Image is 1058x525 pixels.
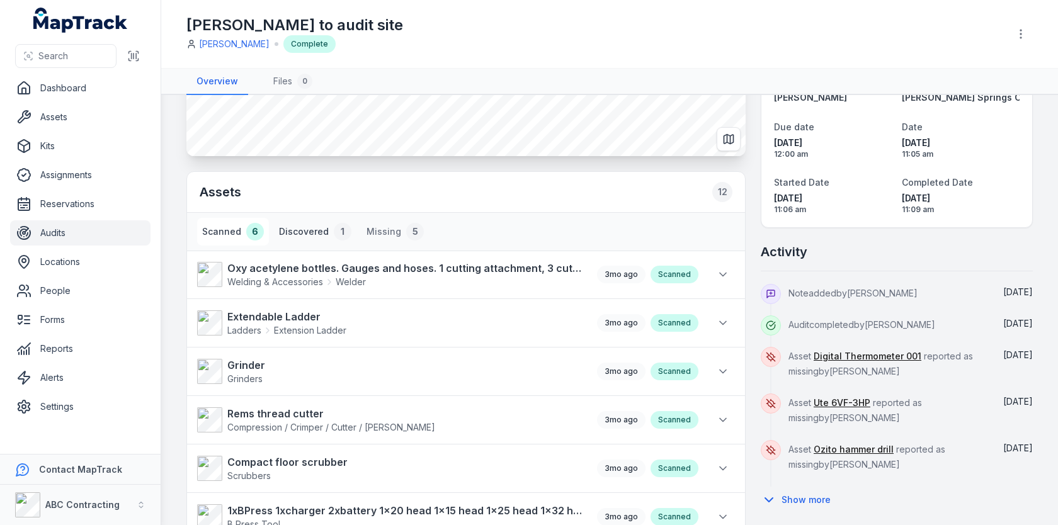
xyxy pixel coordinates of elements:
span: [DATE] [1003,396,1033,407]
span: 3mo ago [605,269,638,279]
span: Asset reported as missing by [PERSON_NAME] [788,397,922,423]
a: People [10,278,151,303]
button: Search [15,44,117,68]
div: 0 [297,74,312,89]
strong: Compact floor scrubber [227,454,348,470]
a: Settings [10,394,151,419]
strong: Oxy acetylene bottles. Gauges and hoses. 1 cutting attachment, 3 cutting tips, 3 welding tips, 1 ... [227,261,584,276]
span: Asset reported as missing by [PERSON_NAME] [788,444,945,470]
span: 3mo ago [605,318,638,327]
span: Compression / Crimper / Cutter / [PERSON_NAME] [227,422,435,432]
span: Welding & Accessories [227,276,323,288]
time: 28/05/2025, 11:09:37 am [902,192,1020,215]
span: Date [902,121,923,132]
div: 12 [712,182,732,202]
span: Due date [774,121,814,132]
a: Oxy acetylene bottles. Gauges and hoses. 1 cutting attachment, 3 cutting tips, 3 welding tips, 1 ... [197,261,584,288]
div: Scanned [651,411,698,429]
strong: Rems thread cutter [227,406,435,421]
strong: Extendable Ladder [227,309,346,324]
a: Reservations [10,191,151,217]
span: 3mo ago [605,463,638,473]
strong: 1xBPress 1xcharger 2xbattery 1x20 head 1x15 head 1x25 head 1x32 head [227,503,584,518]
span: Search [38,50,68,62]
button: Scanned6 [197,218,269,246]
span: [DATE] [774,192,892,205]
time: 28/05/2025, 11:09:37 am [1003,396,1033,407]
a: GrinderGrinders [197,358,584,385]
button: Missing5 [361,218,429,246]
span: Ladders [227,324,261,337]
a: Extendable LadderLaddersExtension Ladder [197,309,584,337]
span: Extension Ladder [274,324,346,337]
button: Show more [761,487,839,513]
span: [DATE] [774,137,892,149]
span: 11:06 am [774,205,892,215]
a: Reports [10,336,151,361]
span: [DATE] [1003,443,1033,453]
strong: Contact MapTrack [39,464,122,475]
strong: Grinder [227,358,265,373]
a: Forms [10,307,151,332]
a: Ozito hammer drill [814,443,894,456]
time: 28/05/2025, 11:06:49 am [605,366,638,376]
div: Scanned [651,314,698,332]
a: Digital Thermometer 001 [814,350,921,363]
time: 28/05/2025, 11:05:33 am [902,137,1020,159]
div: 6 [246,223,264,240]
div: 5 [406,223,424,240]
a: [PERSON_NAME] Springs Commercial Hub [902,91,1020,104]
strong: ABC Contracting [45,499,120,510]
time: 28/05/2025, 11:06:57 am [605,463,638,473]
span: [DATE] [1003,286,1033,297]
a: MapTrack [33,8,128,33]
time: 28/05/2025, 11:09:37 am [1003,443,1033,453]
span: Grinders [227,373,263,384]
time: 28/05/2025, 11:06:53 am [605,415,638,424]
a: Audits [10,220,151,246]
a: Alerts [10,365,151,390]
time: 28/05/2025, 11:09:37 am [1003,318,1033,329]
button: Switch to Map View [717,127,741,151]
span: Audit completed by [PERSON_NAME] [788,319,935,330]
span: [DATE] [1003,318,1033,329]
span: 3mo ago [605,415,638,424]
div: Scanned [651,266,698,283]
div: Scanned [651,460,698,477]
div: 1 [334,223,351,240]
button: Discovered1 [274,218,356,246]
span: 3mo ago [605,512,638,521]
span: [DATE] [902,192,1020,205]
a: [PERSON_NAME] [199,38,270,50]
span: Note added by [PERSON_NAME] [788,288,918,298]
span: Welder [336,276,366,288]
h2: Activity [761,243,807,261]
span: 11:05 am [902,149,1020,159]
a: Assets [10,104,151,130]
span: [DATE] [1003,349,1033,360]
time: 23/06/2025, 2:52:51 pm [1003,286,1033,297]
a: Assignments [10,162,151,188]
span: Started Date [774,177,829,188]
a: Dashboard [10,76,151,101]
a: [PERSON_NAME] [774,91,892,104]
a: Overview [186,69,248,95]
a: Files0 [263,69,322,95]
div: Complete [283,35,336,53]
time: 28/05/2025, 11:06:58 am [605,512,638,521]
span: 11:09 am [902,205,1020,215]
a: Compact floor scrubberScrubbers [197,454,584,482]
span: 3mo ago [605,366,638,376]
a: Locations [10,249,151,274]
time: 28/05/2025, 11:06:43 am [605,269,638,279]
a: Kits [10,133,151,159]
a: Rems thread cutterCompression / Crimper / Cutter / [PERSON_NAME] [197,406,584,434]
span: Scrubbers [227,470,271,481]
a: Ute 6VF-3HP [814,397,870,409]
span: Asset reported as missing by [PERSON_NAME] [788,351,973,376]
span: [DATE] [902,137,1020,149]
time: 28/05/2025, 11:09:37 am [1003,349,1033,360]
span: 12:00 am [774,149,892,159]
h2: Assets [200,182,732,202]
